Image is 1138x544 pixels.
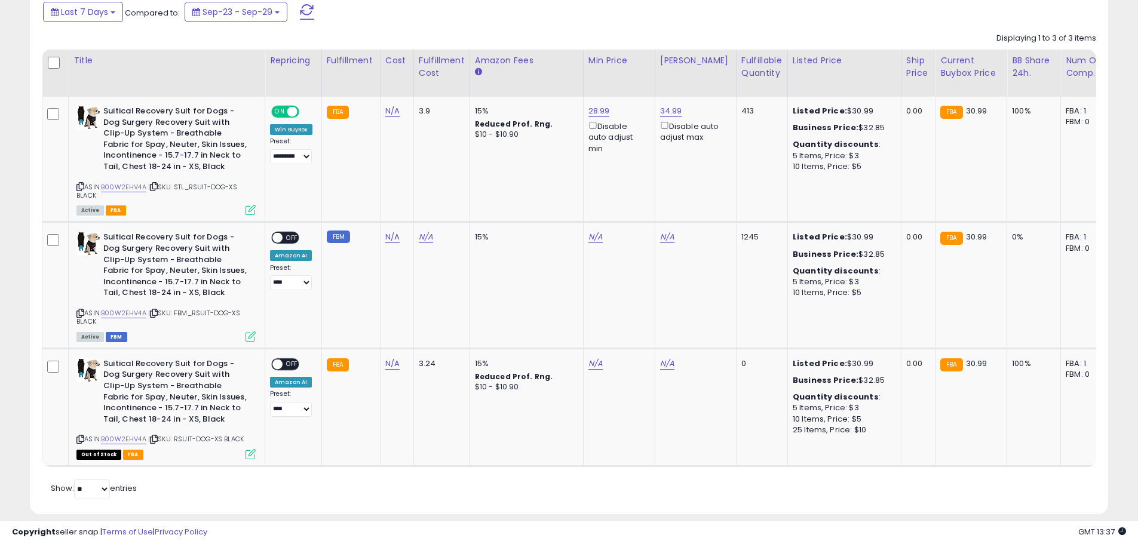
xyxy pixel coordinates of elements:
[660,119,727,143] div: Disable auto adjust max
[793,232,892,242] div: $30.99
[793,139,892,150] div: :
[327,230,350,243] small: FBM
[793,358,892,369] div: $30.99
[660,231,674,243] a: N/A
[1012,358,1051,369] div: 100%
[793,358,847,369] b: Listed Price:
[12,527,207,538] div: seller snap | |
[793,402,892,413] div: 5 Items, Price: $3
[940,54,1002,79] div: Current Buybox Price
[270,54,317,67] div: Repricing
[588,119,646,154] div: Disable auto adjust min
[793,139,879,150] b: Quantity discounts
[793,105,847,116] b: Listed Price:
[1066,232,1105,242] div: FBA: 1
[419,231,433,243] a: N/A
[283,233,302,243] span: OFF
[203,6,272,18] span: Sep-23 - Sep-29
[660,358,674,370] a: N/A
[76,308,240,326] span: | SKU: FBM_RSUIT-DOG-XS BLACK
[475,119,553,129] b: Reduced Prof. Rng.
[1066,369,1105,380] div: FBM: 0
[741,54,783,79] div: Fulfillable Quantity
[185,2,287,22] button: Sep-23 - Sep-29
[101,308,146,318] a: B00W2EHV4A
[906,106,926,116] div: 0.00
[76,106,256,214] div: ASIN:
[660,105,682,117] a: 34.99
[793,122,858,133] b: Business Price:
[793,249,892,260] div: $32.85
[270,390,312,417] div: Preset:
[270,250,312,261] div: Amazon AI
[475,54,578,67] div: Amazon Fees
[793,231,847,242] b: Listed Price:
[741,358,778,369] div: 0
[283,359,302,369] span: OFF
[106,205,126,216] span: FBA
[966,105,987,116] span: 30.99
[76,106,100,130] img: 411hZZWk4sL._SL40_.jpg
[475,358,574,369] div: 15%
[1012,232,1051,242] div: 0%
[660,54,731,67] div: [PERSON_NAME]
[148,434,244,444] span: | SKU: RSUIT-DOG-XS BLACK
[385,54,409,67] div: Cost
[43,2,123,22] button: Last 7 Days
[102,526,153,537] a: Terms of Use
[270,124,312,135] div: Win BuyBox
[76,232,256,340] div: ASIN:
[475,106,574,116] div: 15%
[996,33,1096,44] div: Displaying 1 to 3 of 3 items
[793,106,892,116] div: $30.99
[103,358,249,428] b: Suitical Recovery Suit for Dogs - Dog Surgery Recovery Suit with Clip-Up System - Breathable Fabr...
[966,231,987,242] span: 30.99
[1066,54,1109,79] div: Num of Comp.
[793,374,858,386] b: Business Price:
[270,377,312,388] div: Amazon AI
[123,450,143,460] span: FBA
[588,54,650,67] div: Min Price
[588,358,603,370] a: N/A
[76,332,104,342] span: All listings currently available for purchase on Amazon
[793,122,892,133] div: $32.85
[76,232,100,256] img: 411hZZWk4sL._SL40_.jpg
[76,358,256,458] div: ASIN:
[588,231,603,243] a: N/A
[327,54,375,67] div: Fulfillment
[1066,106,1105,116] div: FBA: 1
[76,450,121,460] span: All listings that are currently out of stock and unavailable for purchase on Amazon
[588,105,610,117] a: 28.99
[385,231,400,243] a: N/A
[793,414,892,425] div: 10 Items, Price: $5
[297,107,317,117] span: OFF
[419,54,465,79] div: Fulfillment Cost
[103,106,249,175] b: Suitical Recovery Suit for Dogs - Dog Surgery Recovery Suit with Clip-Up System - Breathable Fabr...
[1078,526,1126,537] span: 2025-10-7 13:37 GMT
[940,106,962,119] small: FBA
[793,375,892,386] div: $32.85
[12,526,56,537] strong: Copyright
[272,107,287,117] span: ON
[475,130,574,140] div: $10 - $10.90
[793,266,892,276] div: :
[475,67,482,78] small: Amazon Fees.
[793,248,858,260] b: Business Price:
[475,371,553,382] b: Reduced Prof. Rng.
[475,382,574,392] div: $10 - $10.90
[101,434,146,444] a: B00W2EHV4A
[793,54,896,67] div: Listed Price
[76,205,104,216] span: All listings currently available for purchase on Amazon
[155,526,207,537] a: Privacy Policy
[1066,243,1105,254] div: FBM: 0
[103,232,249,301] b: Suitical Recovery Suit for Dogs - Dog Surgery Recovery Suit with Clip-Up System - Breathable Fabr...
[741,232,778,242] div: 1245
[906,232,926,242] div: 0.00
[327,358,349,371] small: FBA
[1012,106,1051,116] div: 100%
[906,358,926,369] div: 0.00
[1066,116,1105,127] div: FBM: 0
[793,161,892,172] div: 10 Items, Price: $5
[385,105,400,117] a: N/A
[1066,358,1105,369] div: FBA: 1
